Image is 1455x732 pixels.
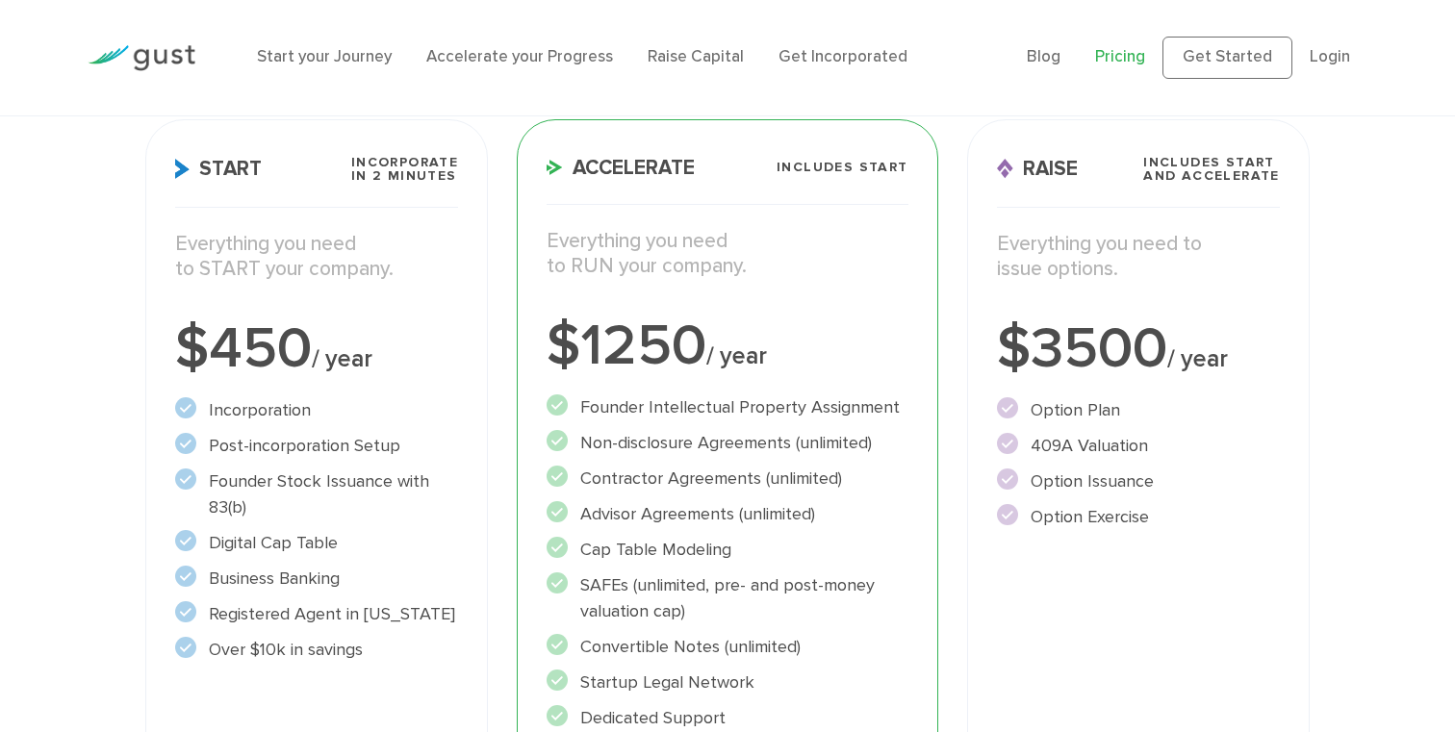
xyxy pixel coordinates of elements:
[1095,47,1145,66] a: Pricing
[997,320,1280,378] div: $3500
[547,501,907,527] li: Advisor Agreements (unlimited)
[547,572,907,624] li: SAFEs (unlimited, pre- and post-money valuation cap)
[175,433,458,459] li: Post-incorporation Setup
[777,161,908,174] span: Includes START
[88,45,195,71] img: Gust Logo
[175,530,458,556] li: Digital Cap Table
[1167,344,1228,373] span: / year
[175,397,458,423] li: Incorporation
[547,229,907,280] p: Everything you need to RUN your company.
[547,158,695,178] span: Accelerate
[175,320,458,378] div: $450
[547,537,907,563] li: Cap Table Modeling
[351,156,458,183] span: Incorporate in 2 Minutes
[1162,37,1292,79] a: Get Started
[175,468,458,520] li: Founder Stock Issuance with 83(b)
[1310,47,1350,66] a: Login
[547,394,907,420] li: Founder Intellectual Property Assignment
[997,504,1280,530] li: Option Exercise
[997,397,1280,423] li: Option Plan
[547,466,907,492] li: Contractor Agreements (unlimited)
[997,159,1013,179] img: Raise Icon
[426,47,613,66] a: Accelerate your Progress
[175,159,262,179] span: Start
[648,47,744,66] a: Raise Capital
[547,705,907,731] li: Dedicated Support
[997,159,1078,179] span: Raise
[547,430,907,456] li: Non-disclosure Agreements (unlimited)
[706,341,767,370] span: / year
[779,47,907,66] a: Get Incorporated
[1143,156,1280,183] span: Includes START and ACCELERATE
[175,601,458,627] li: Registered Agent in [US_STATE]
[997,433,1280,459] li: 409A Valuation
[257,47,392,66] a: Start your Journey
[1027,47,1060,66] a: Blog
[997,232,1280,283] p: Everything you need to issue options.
[175,637,458,663] li: Over $10k in savings
[547,160,563,175] img: Accelerate Icon
[547,669,907,695] li: Startup Legal Network
[312,344,372,373] span: / year
[547,634,907,660] li: Convertible Notes (unlimited)
[175,159,190,179] img: Start Icon X2
[175,566,458,592] li: Business Banking
[997,468,1280,494] li: Option Issuance
[175,232,458,283] p: Everything you need to START your company.
[547,317,907,375] div: $1250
